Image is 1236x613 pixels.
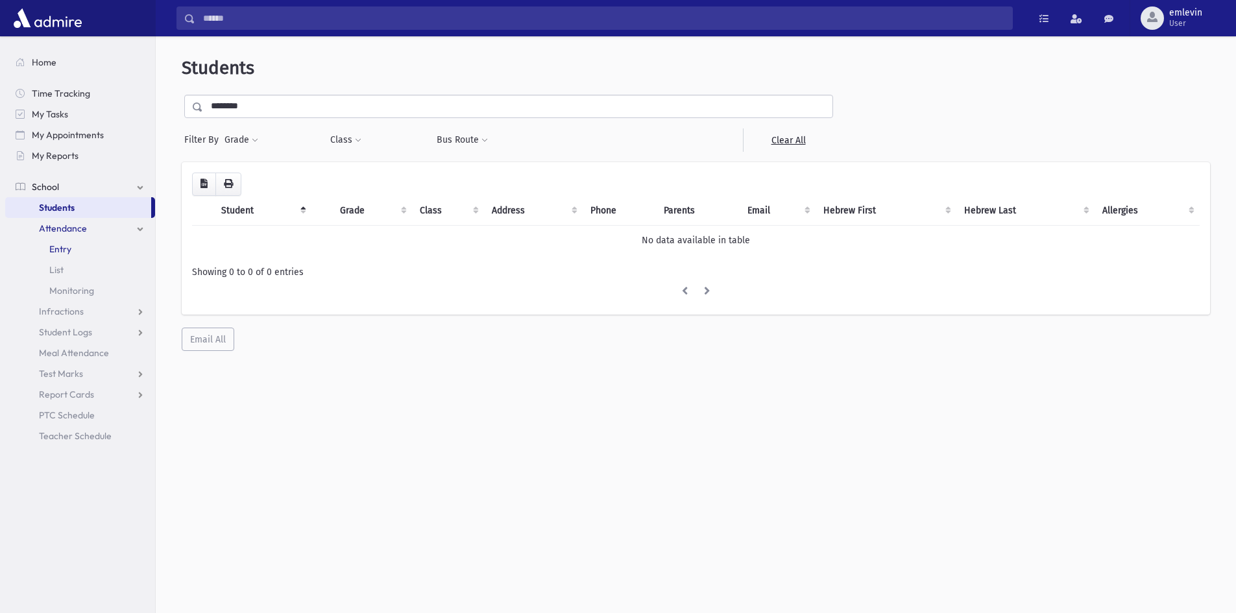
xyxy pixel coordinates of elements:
[182,328,234,351] button: Email All
[192,265,1200,279] div: Showing 0 to 0 of 0 entries
[5,322,155,343] a: Student Logs
[656,196,740,226] th: Parents
[484,196,583,226] th: Address: activate to sort column ascending
[192,225,1200,255] td: No data available in table
[412,196,485,226] th: Class: activate to sort column ascending
[5,280,155,301] a: Monitoring
[10,5,85,31] img: AdmirePro
[5,426,155,446] a: Teacher Schedule
[436,128,489,152] button: Bus Route
[49,264,64,276] span: List
[32,88,90,99] span: Time Tracking
[39,202,75,213] span: Students
[39,389,94,400] span: Report Cards
[5,52,155,73] a: Home
[5,83,155,104] a: Time Tracking
[5,301,155,322] a: Infractions
[816,196,956,226] th: Hebrew First: activate to sort column ascending
[5,218,155,239] a: Attendance
[39,347,109,359] span: Meal Attendance
[192,173,216,196] button: CSV
[332,196,411,226] th: Grade: activate to sort column ascending
[583,196,656,226] th: Phone
[5,125,155,145] a: My Appointments
[5,343,155,363] a: Meal Attendance
[5,239,155,259] a: Entry
[184,133,224,147] span: Filter By
[195,6,1012,30] input: Search
[740,196,816,226] th: Email: activate to sort column ascending
[5,259,155,280] a: List
[39,368,83,379] span: Test Marks
[215,173,241,196] button: Print
[330,128,362,152] button: Class
[32,181,59,193] span: School
[5,176,155,197] a: School
[5,104,155,125] a: My Tasks
[5,405,155,426] a: PTC Schedule
[32,129,104,141] span: My Appointments
[182,57,254,78] span: Students
[213,196,311,226] th: Student: activate to sort column descending
[1095,196,1200,226] th: Allergies: activate to sort column ascending
[32,150,79,162] span: My Reports
[956,196,1095,226] th: Hebrew Last: activate to sort column ascending
[224,128,259,152] button: Grade
[1169,8,1202,18] span: emlevin
[5,363,155,384] a: Test Marks
[5,384,155,405] a: Report Cards
[5,197,151,218] a: Students
[1169,18,1202,29] span: User
[49,285,94,296] span: Monitoring
[49,243,71,255] span: Entry
[39,430,112,442] span: Teacher Schedule
[32,108,68,120] span: My Tasks
[32,56,56,68] span: Home
[39,222,87,234] span: Attendance
[39,409,95,421] span: PTC Schedule
[5,145,155,166] a: My Reports
[39,306,84,317] span: Infractions
[39,326,92,338] span: Student Logs
[743,128,833,152] a: Clear All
